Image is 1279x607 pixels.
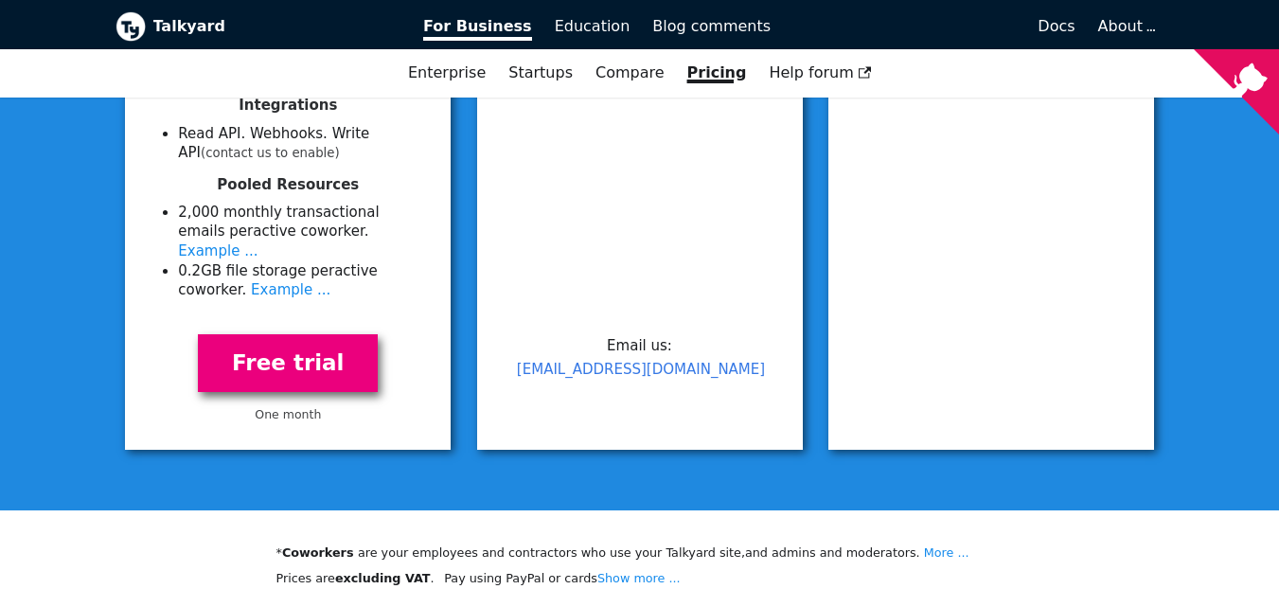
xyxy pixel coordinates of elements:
[423,17,532,41] span: For Business
[178,203,428,261] li: 2 ,000 monthly transactional emails per active coworker .
[597,571,681,585] a: Show more ...
[543,10,642,43] a: Education
[1098,17,1153,35] a: About
[782,10,1087,43] a: Docs
[924,545,969,560] a: More ...
[148,176,428,194] h4: Pooled Resources
[641,10,782,43] a: Blog comments
[397,57,497,89] a: Enterprise
[198,334,378,392] a: Free trial
[276,543,1004,562] li: * are your employees and contractors who use your Talkyard site, and admins and moderators.
[500,334,780,382] p: Email us:
[276,568,1004,588] p: Prices are . Pay using PayPal or cards
[595,63,665,81] a: Compare
[153,14,398,39] b: Talkyard
[282,545,358,560] b: Coworkers
[178,261,428,300] li: 0.2 GB file storage per active coworker .
[1038,17,1075,35] span: Docs
[201,146,340,160] small: (contact us to enable)
[517,361,765,378] a: [EMAIL_ADDRESS][DOMAIN_NAME]
[148,97,428,115] h4: Integrations
[757,57,882,89] a: Help forum
[555,17,631,35] span: Education
[178,242,258,259] a: Example ...
[335,571,431,585] strong: excluding VAT
[652,17,771,35] span: Blog comments
[115,11,146,42] img: Talkyard logo
[497,57,584,89] a: Startups
[676,57,758,89] a: Pricing
[412,10,543,43] a: For Business
[115,11,398,42] a: Talkyard logoTalkyard
[769,63,871,81] span: Help forum
[251,281,330,298] a: Example ...
[178,124,428,164] li: Read API. Webhooks. Write API
[255,407,321,421] small: One month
